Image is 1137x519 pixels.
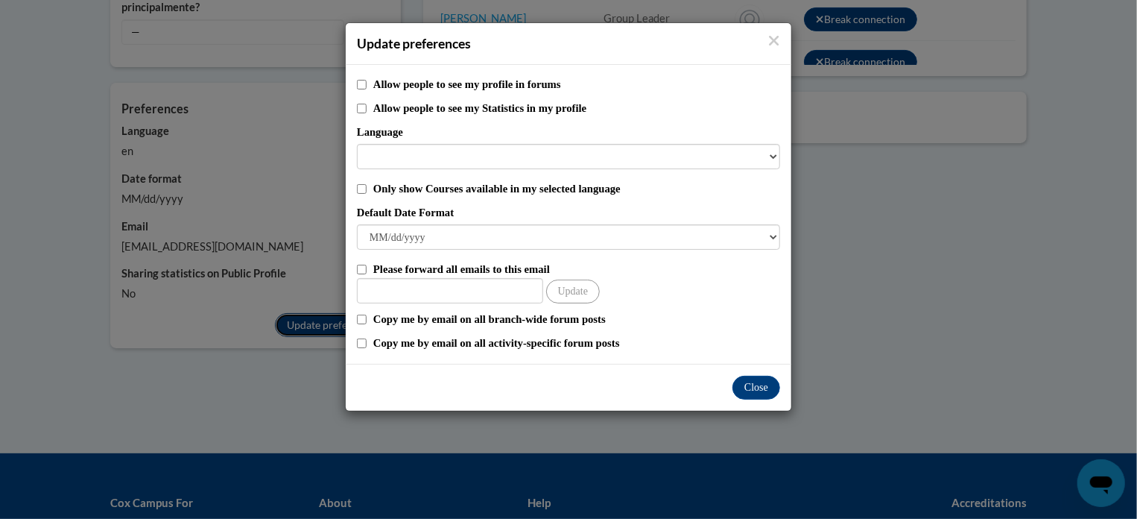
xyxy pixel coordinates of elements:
label: Copy me by email on all branch-wide forum posts [373,311,780,327]
label: Default Date Format [357,204,780,221]
label: Copy me by email on all activity-specific forum posts [373,335,780,351]
label: Only show Courses available in my selected language [373,180,780,197]
input: Other Email [357,278,543,303]
label: Language [357,124,780,140]
label: Please forward all emails to this email [373,261,780,277]
label: Allow people to see my profile in forums [373,76,780,92]
label: Allow people to see my Statistics in my profile [373,100,780,116]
